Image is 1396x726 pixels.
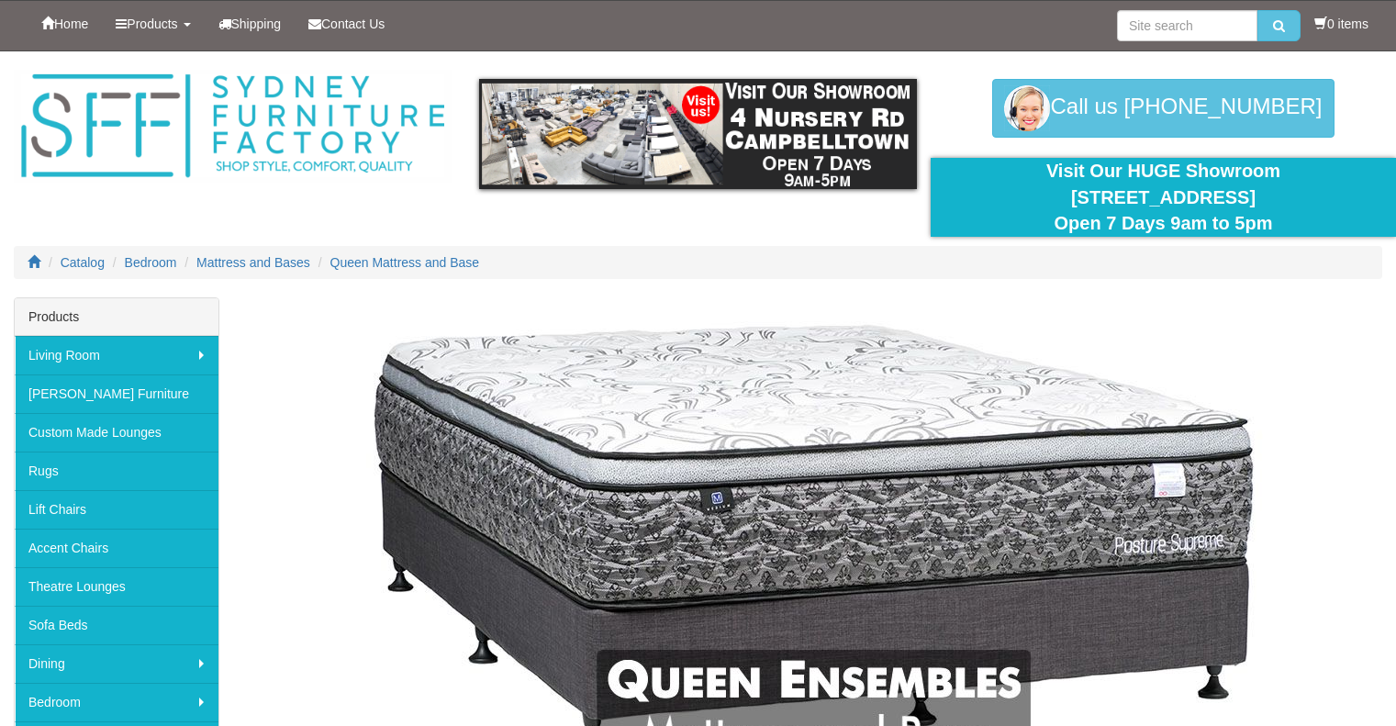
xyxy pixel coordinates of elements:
[1117,10,1257,41] input: Site search
[15,452,218,490] a: Rugs
[231,17,282,31] span: Shipping
[15,336,218,374] a: Living Room
[28,1,102,47] a: Home
[125,255,177,270] a: Bedroom
[196,255,310,270] a: Mattress and Bases
[944,158,1382,237] div: Visit Our HUGE Showroom [STREET_ADDRESS] Open 7 Days 9am to 5pm
[61,255,105,270] a: Catalog
[15,374,218,413] a: [PERSON_NAME] Furniture
[15,567,218,606] a: Theatre Lounges
[15,683,218,721] a: Bedroom
[479,79,917,189] img: showroom.gif
[15,298,218,336] div: Products
[295,1,398,47] a: Contact Us
[15,529,218,567] a: Accent Chairs
[15,606,218,644] a: Sofa Beds
[1314,15,1368,33] li: 0 items
[205,1,296,47] a: Shipping
[54,17,88,31] span: Home
[321,17,385,31] span: Contact Us
[15,413,218,452] a: Custom Made Lounges
[14,70,452,183] img: Sydney Furniture Factory
[102,1,204,47] a: Products
[127,17,177,31] span: Products
[330,255,480,270] a: Queen Mattress and Base
[15,490,218,529] a: Lift Chairs
[15,644,218,683] a: Dining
